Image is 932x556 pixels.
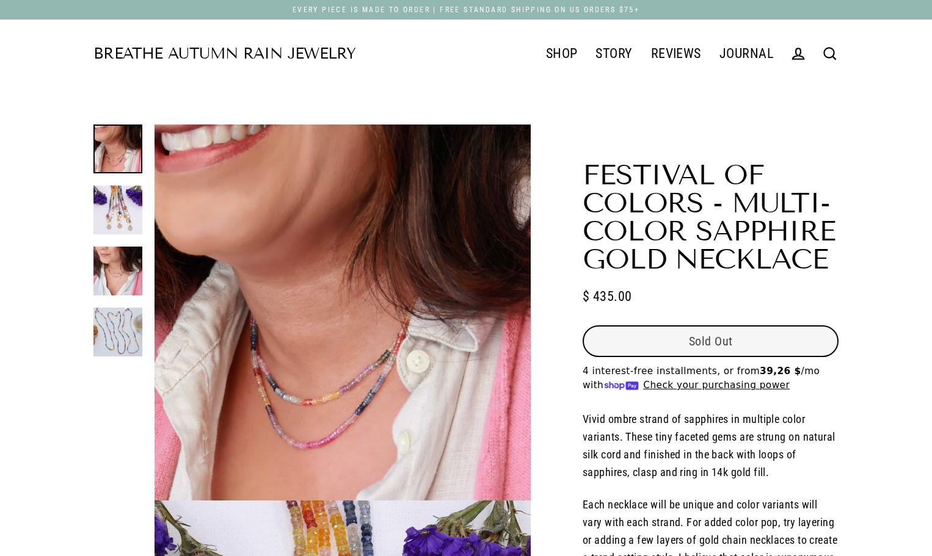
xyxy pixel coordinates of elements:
a: JOURNAL [710,38,782,69]
button: Sold Out [583,325,839,357]
img: Festival of Colors - Multi-Color Sapphire Gold Necklace life style layering image | Breathe Autum... [93,247,142,295]
a: Breathe Autumn Rain Jewelry [93,46,355,62]
a: SHOP [537,38,587,69]
h1: Festival of Colors - Multi-Color Sapphire Gold Necklace [583,161,839,273]
span: $ 435.00 [583,286,632,307]
a: REVIEWS [642,38,710,69]
span: Sold Out [689,334,733,348]
span: Vivid ombre strand of sapphires in multiple color variants. These tiny faceted gems are strung on... [583,413,836,478]
a: STORY [586,38,641,69]
div: Primary [355,38,782,70]
img: Festival of Colors - Multi-Color Sapphire Gold Necklace detail image | Breathe Autumn Rain Artisa... [93,186,142,234]
img: Festival of Colors - Multi-Color Sapphire Gold Necklace alt image | Breathe Autumn Rain Artisan J... [93,308,142,356]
